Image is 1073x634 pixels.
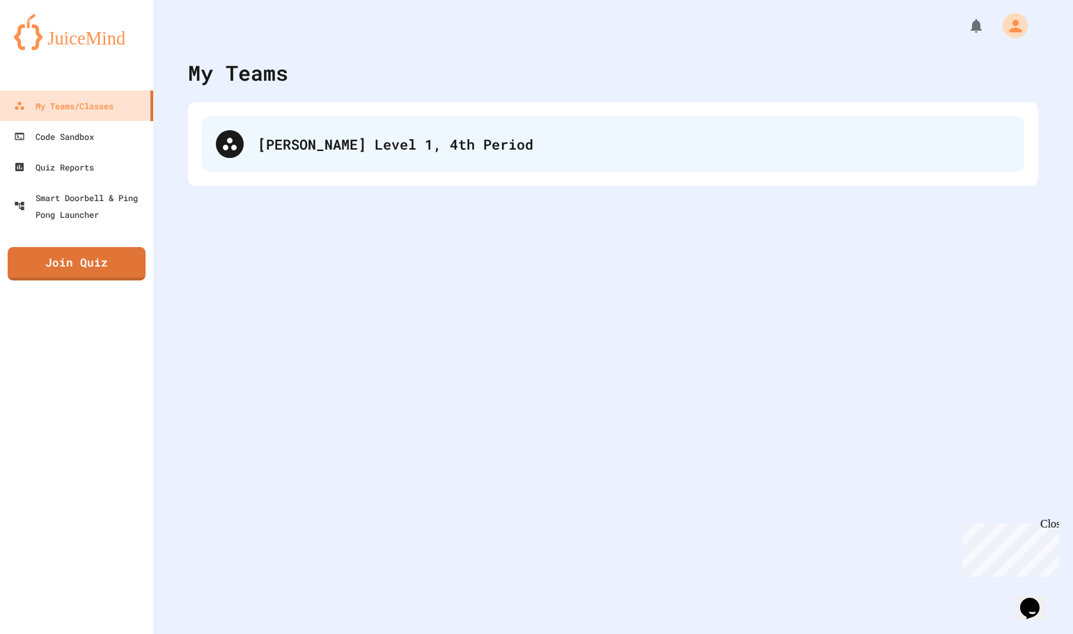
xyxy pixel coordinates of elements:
[988,10,1031,42] div: My Account
[14,97,113,114] div: My Teams/Classes
[6,6,96,88] div: Chat with us now!Close
[8,247,146,280] a: Join Quiz
[14,14,139,50] img: logo-orange.svg
[188,57,288,88] div: My Teams
[14,159,94,175] div: Quiz Reports
[14,128,94,145] div: Code Sandbox
[942,14,988,38] div: My Notifications
[1015,578,1059,620] iframe: chat widget
[202,116,1024,172] div: [PERSON_NAME] Level 1, 4th Period
[14,189,148,223] div: Smart Doorbell & Ping Pong Launcher
[957,518,1059,577] iframe: chat widget
[258,134,1010,154] div: [PERSON_NAME] Level 1, 4th Period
